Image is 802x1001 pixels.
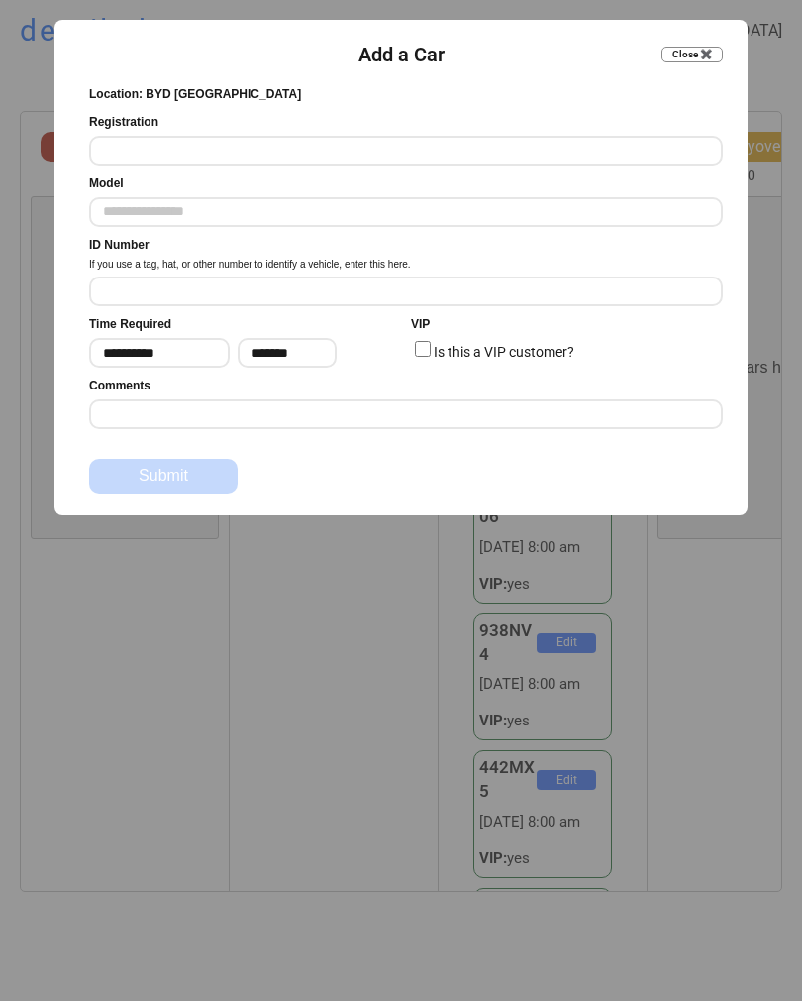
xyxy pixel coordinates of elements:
div: If you use a tag, hat, or other number to identify a vehicle, enter this here. [89,258,411,272]
div: Model [89,175,124,192]
div: Add a Car [358,41,445,68]
div: Comments [89,378,150,394]
div: VIP [411,316,430,333]
button: Submit [89,459,238,494]
label: Is this a VIP customer? [434,344,574,360]
div: ID Number [89,237,150,254]
div: Time Required [89,316,171,333]
div: Registration [89,114,158,131]
div: Location: BYD [GEOGRAPHIC_DATA] [89,86,301,103]
button: Close ✖️ [661,47,723,62]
